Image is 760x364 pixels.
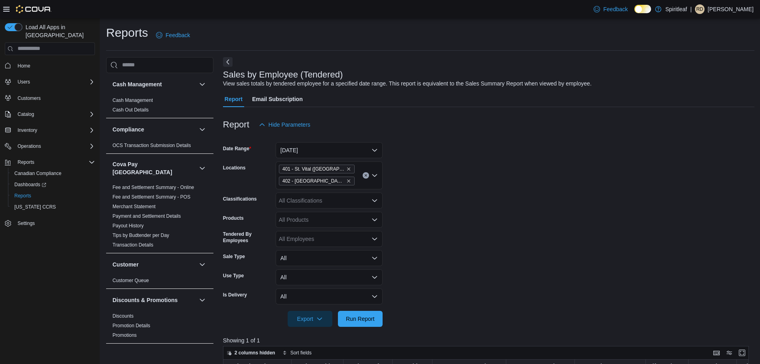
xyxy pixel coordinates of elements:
[279,177,355,185] span: 402 - Polo Park (Winnipeg)
[8,190,98,201] button: Reports
[11,169,95,178] span: Canadian Compliance
[113,143,191,148] a: OCS Transaction Submission Details
[113,261,138,269] h3: Customer
[113,277,149,284] span: Customer Queue
[223,70,343,80] h3: Sales by Employee (Tendered)
[18,79,30,85] span: Users
[113,125,196,133] button: Compliance
[665,4,687,14] p: Spiritleaf
[106,141,213,153] div: Compliance
[113,107,149,113] a: Cash Out Details
[5,57,95,250] nav: Complex example
[11,180,49,189] a: Dashboards
[14,141,95,151] span: Operations
[2,92,98,104] button: Customers
[14,193,31,199] span: Reports
[106,25,148,41] h1: Reports
[18,63,30,69] span: Home
[223,231,272,244] label: Tendered By Employees
[113,194,190,200] span: Fee and Settlement Summary - POS
[2,60,98,72] button: Home
[113,213,181,219] span: Payment and Settlement Details
[113,204,156,209] a: Merchant Statement
[2,109,98,120] button: Catalog
[113,313,134,319] a: Discounts
[603,5,628,13] span: Feedback
[22,23,95,39] span: Load All Apps in [GEOGRAPHIC_DATA]
[14,77,33,87] button: Users
[113,223,144,229] a: Payout History
[292,311,328,327] span: Export
[113,185,194,190] a: Fee and Settlement Summary - Online
[14,218,95,228] span: Settings
[113,242,153,248] span: Transaction Details
[371,172,378,179] button: Open list of options
[197,295,207,305] button: Discounts & Promotions
[223,196,257,202] label: Classifications
[113,322,150,329] span: Promotion Details
[14,93,44,103] a: Customers
[14,109,95,119] span: Catalog
[724,348,734,358] button: Display options
[197,163,207,173] button: Cova Pay [GEOGRAPHIC_DATA]
[223,120,249,129] h3: Report
[2,141,98,152] button: Operations
[113,97,153,103] a: Cash Management
[113,313,134,319] span: Discounts
[113,242,153,248] a: Transaction Details
[11,169,65,178] a: Canadian Compliance
[276,250,383,266] button: All
[18,111,34,117] span: Catalog
[371,236,378,242] button: Open list of options
[695,4,705,14] div: Ravi D
[363,172,369,179] button: Clear input
[106,95,213,118] div: Cash Management
[712,348,721,358] button: Keyboard shortcuts
[279,165,355,173] span: 401 - St. Vital (Winnipeg)
[256,117,314,133] button: Hide Parameters
[279,348,315,358] button: Sort fields
[14,61,34,71] a: Home
[113,261,196,269] button: Customer
[166,31,190,39] span: Feedback
[113,332,137,338] a: Promotions
[106,311,213,343] div: Discounts & Promotions
[8,168,98,179] button: Canadian Compliance
[338,311,383,327] button: Run Report
[2,217,98,229] button: Settings
[223,145,251,152] label: Date Range
[14,181,46,188] span: Dashboards
[18,220,35,227] span: Settings
[268,121,310,129] span: Hide Parameters
[290,350,312,356] span: Sort fields
[8,201,98,213] button: [US_STATE] CCRS
[690,4,692,14] p: |
[113,233,169,238] a: Tips by Budtender per Day
[223,292,247,298] label: Is Delivery
[223,253,245,260] label: Sale Type
[18,95,41,101] span: Customers
[634,5,651,13] input: Dark Mode
[346,315,375,323] span: Run Report
[223,336,754,344] p: Showing 1 of 1
[223,273,244,279] label: Use Type
[113,160,196,176] h3: Cova Pay [GEOGRAPHIC_DATA]
[708,4,754,14] p: [PERSON_NAME]
[223,215,244,221] label: Products
[113,296,196,304] button: Discounts & Promotions
[113,296,178,304] h3: Discounts & Promotions
[8,179,98,190] a: Dashboards
[11,191,95,201] span: Reports
[737,348,747,358] button: Enter fullscreen
[371,217,378,223] button: Open list of options
[16,5,51,13] img: Cova
[14,141,44,151] button: Operations
[346,167,351,171] button: Remove 401 - St. Vital (Winnipeg) from selection in this group
[14,61,95,71] span: Home
[14,204,56,210] span: [US_STATE] CCRS
[223,348,278,358] button: 2 columns hidden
